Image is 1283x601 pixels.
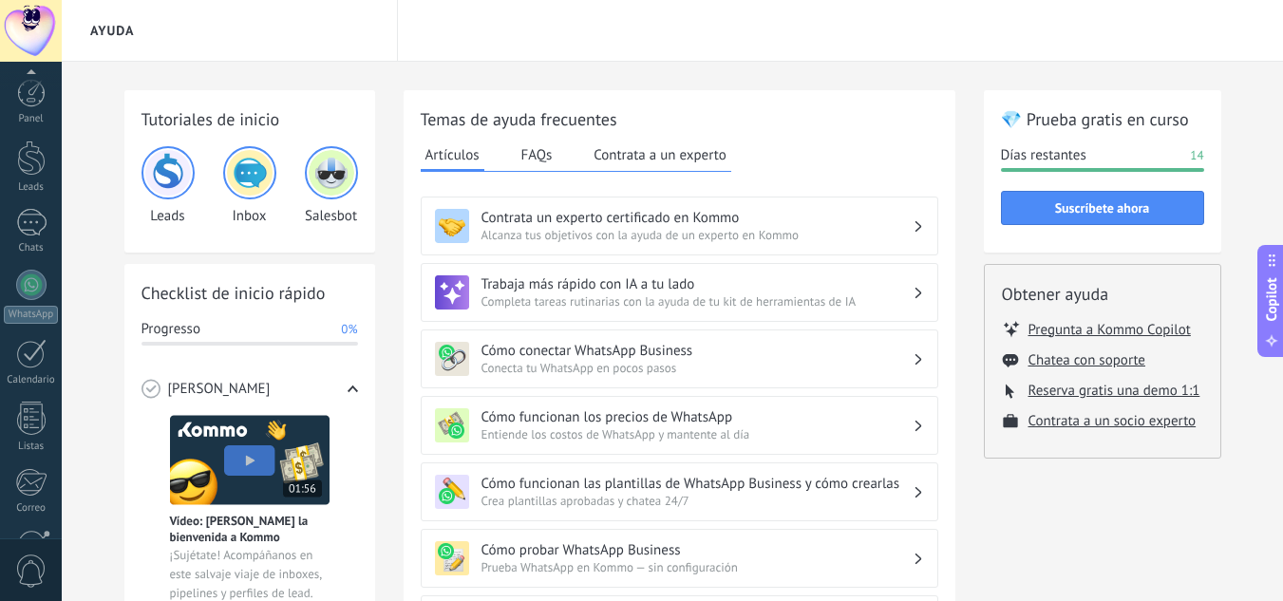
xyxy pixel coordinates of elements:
h3: Cómo conectar WhatsApp Business [481,342,913,360]
span: Copilot [1262,277,1281,321]
h2: Tutoriales de inicio [142,107,358,131]
img: Meet video [170,415,330,505]
div: Panel [4,113,59,125]
h3: Trabaja más rápido con IA a tu lado [481,275,913,293]
h2: 💎 Prueba gratis en curso [1001,107,1204,131]
h3: Cómo probar WhatsApp Business [481,541,913,559]
span: Conecta tu WhatsApp en pocos pasos [481,360,913,376]
span: 0% [341,320,357,339]
h3: Contrata un experto certificado en Kommo [481,209,913,227]
h2: Temas de ayuda frecuentes [421,107,938,131]
div: Leads [142,146,195,225]
button: Chatea con soporte [1028,351,1145,369]
span: Entiende los costos de WhatsApp y mantente al día [481,426,913,442]
div: Chats [4,242,59,254]
div: WhatsApp [4,306,58,324]
div: Salesbot [305,146,358,225]
div: Calendario [4,374,59,386]
button: Suscríbete ahora [1001,191,1204,225]
button: Contrata a un experto [589,141,730,169]
span: Suscríbete ahora [1055,201,1150,215]
button: FAQs [517,141,557,169]
span: Vídeo: [PERSON_NAME] la bienvenida a Kommo [170,513,330,545]
div: Correo [4,502,59,515]
span: Días restantes [1001,146,1086,165]
span: [PERSON_NAME] [168,380,271,399]
h3: Cómo funcionan las plantillas de WhatsApp Business y cómo crearlas [481,475,913,493]
button: Pregunta a Kommo Copilot [1028,320,1191,339]
button: Contrata a un socio experto [1028,412,1197,430]
span: Crea plantillas aprobadas y chatea 24/7 [481,493,913,509]
span: Prueba WhatsApp en Kommo — sin configuración [481,559,913,575]
h3: Cómo funcionan los precios de WhatsApp [481,408,913,426]
span: 14 [1190,146,1203,165]
div: Listas [4,441,59,453]
span: Alcanza tus objetivos con la ayuda de un experto en Kommo [481,227,913,243]
div: Inbox [223,146,276,225]
button: Artículos [421,141,484,172]
h2: Checklist de inicio rápido [142,281,358,305]
span: Completa tareas rutinarias con la ayuda de tu kit de herramientas de IA [481,293,913,310]
span: Progresso [142,320,200,339]
h2: Obtener ayuda [1002,282,1203,306]
button: Reserva gratis una demo 1:1 [1028,382,1200,400]
div: Leads [4,181,59,194]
